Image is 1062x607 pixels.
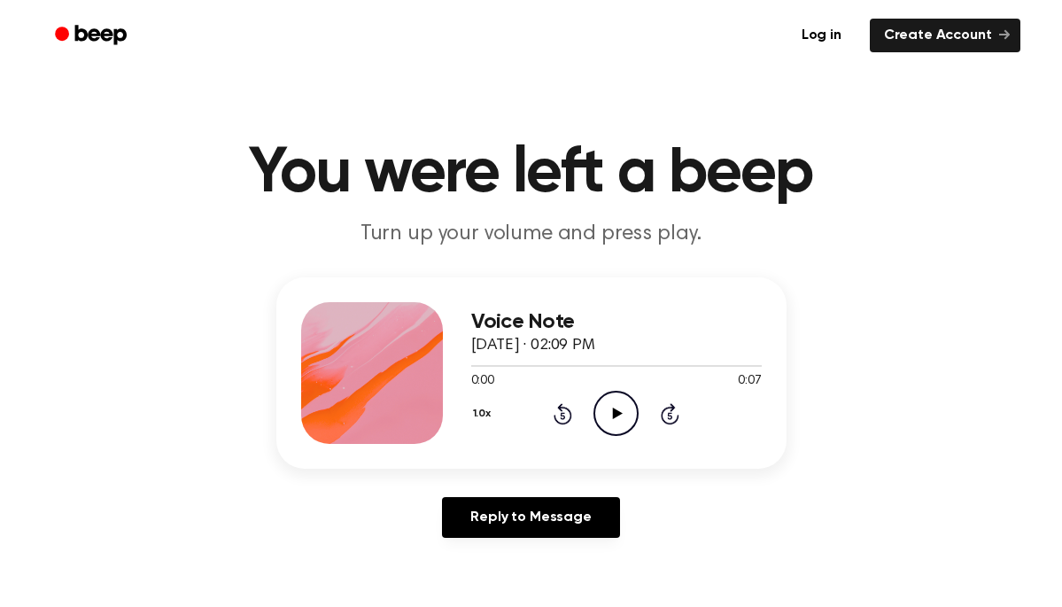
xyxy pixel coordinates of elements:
span: 0:00 [471,372,494,391]
h1: You were left a beep [78,142,985,206]
p: Turn up your volume and press play. [191,220,872,249]
a: Log in [784,15,859,56]
a: Reply to Message [442,497,619,538]
a: Create Account [870,19,1020,52]
button: 1.0x [471,399,498,429]
span: [DATE] · 02:09 PM [471,338,595,354]
h3: Voice Note [471,310,762,334]
span: 0:07 [738,372,761,391]
a: Beep [43,19,143,53]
